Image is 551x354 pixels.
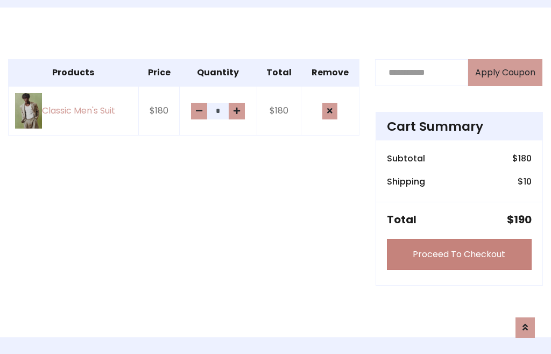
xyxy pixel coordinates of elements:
span: 190 [514,212,532,227]
h6: $ [518,176,532,187]
td: $180 [138,86,180,136]
h4: Cart Summary [387,119,532,134]
th: Total [257,59,301,86]
h6: $ [512,153,532,164]
td: $180 [257,86,301,136]
h6: Subtotal [387,153,425,164]
th: Quantity [180,59,257,86]
a: Classic Men's Suit [15,93,132,129]
h5: Total [387,213,416,226]
h6: Shipping [387,176,425,187]
span: 180 [518,152,532,165]
th: Remove [301,59,359,86]
th: Products [9,59,139,86]
a: Proceed To Checkout [387,239,532,270]
th: Price [138,59,180,86]
span: 10 [524,175,532,188]
h5: $ [507,213,532,226]
button: Apply Coupon [468,59,542,86]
